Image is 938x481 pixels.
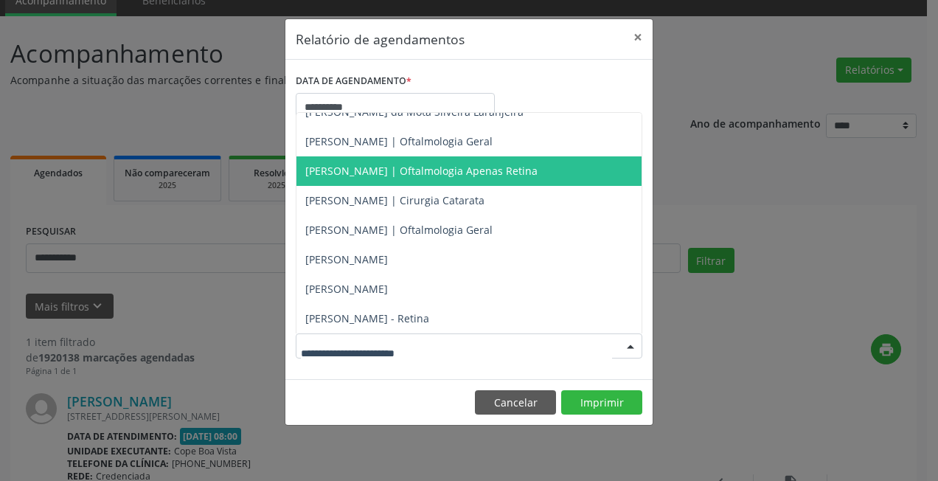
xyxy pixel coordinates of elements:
[305,164,538,178] span: [PERSON_NAME] | Oftalmologia Apenas Retina
[305,193,484,207] span: [PERSON_NAME] | Cirurgia Catarata
[623,19,653,55] button: Close
[561,390,642,415] button: Imprimir
[475,390,556,415] button: Cancelar
[305,223,493,237] span: [PERSON_NAME] | Oftalmologia Geral
[305,311,429,325] span: [PERSON_NAME] - Retina
[305,134,493,148] span: [PERSON_NAME] | Oftalmologia Geral
[305,252,388,266] span: [PERSON_NAME]
[296,30,465,49] h5: Relatório de agendamentos
[296,70,411,93] label: DATA DE AGENDAMENTO
[305,282,388,296] span: [PERSON_NAME]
